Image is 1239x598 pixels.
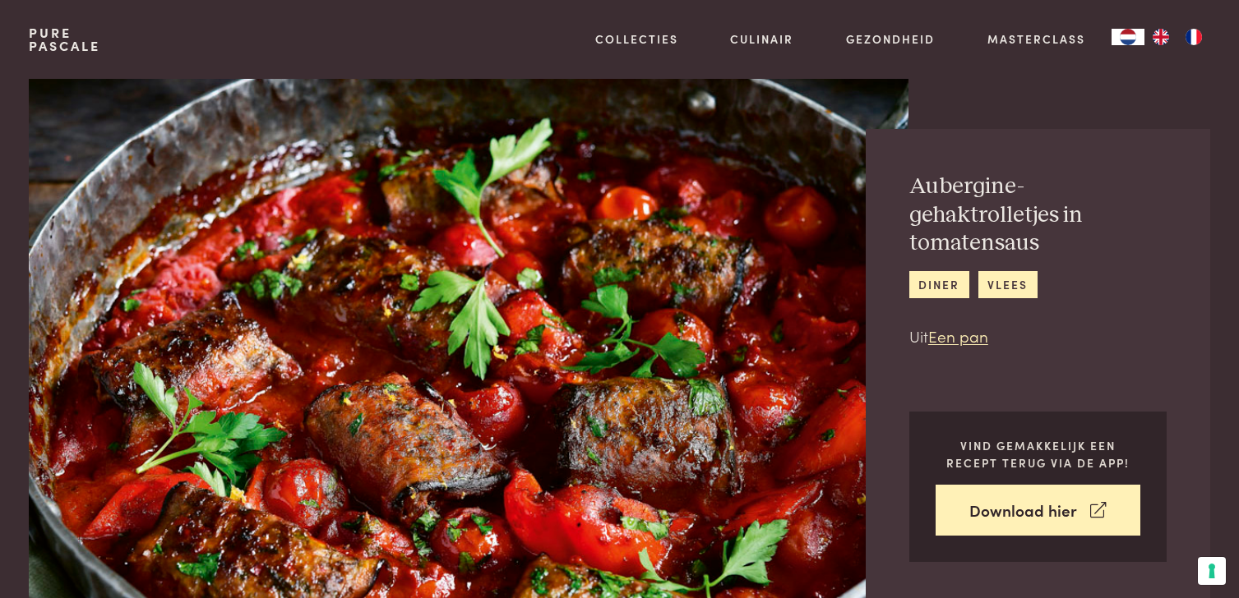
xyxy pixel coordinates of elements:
a: Een pan [928,324,988,347]
a: Culinair [730,30,793,48]
button: Uw voorkeuren voor toestemming voor trackingtechnologieën [1198,557,1226,585]
a: PurePascale [29,26,100,53]
a: Masterclass [987,30,1085,48]
a: diner [909,271,969,298]
a: NL [1112,29,1144,45]
h2: Aubergine-gehaktrolletjes in tomatensaus [909,172,1167,258]
a: FR [1177,29,1210,45]
p: Vind gemakkelijk een recept terug via de app! [936,437,1140,471]
a: Download hier [936,485,1140,536]
a: vlees [978,271,1038,298]
p: Uit [909,324,1167,348]
ul: Language list [1144,29,1210,45]
aside: Language selected: Nederlands [1112,29,1210,45]
a: EN [1144,29,1177,45]
a: Gezondheid [846,30,935,48]
a: Collecties [595,30,678,48]
div: Language [1112,29,1144,45]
